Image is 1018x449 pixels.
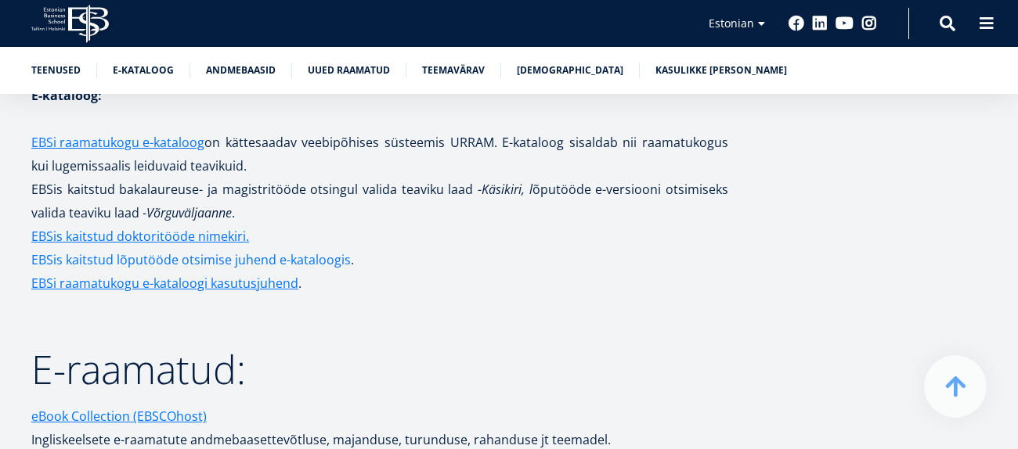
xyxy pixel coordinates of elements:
[655,63,787,78] a: Kasulikke [PERSON_NAME]
[812,16,828,31] a: Linkedin
[31,224,249,248] a: EBSis kaitstud doktoritööde nimekiri.
[836,16,854,31] a: Youtube
[31,131,728,295] p: on kättesaadav veebipõhises süsteemis URRAM. E-kataloog sisaldab nii raamatukogus kui lugemissaal...
[789,16,804,31] a: Facebook
[113,63,174,78] a: E-kataloog
[517,63,623,78] a: [DEMOGRAPHIC_DATA]
[861,16,877,31] a: Instagram
[31,271,298,295] a: EBSi raamatukogu e-kataloogi kasutusjuhend
[31,404,207,428] a: eBook Collection (EBSCOhost)
[308,63,390,78] a: Uued raamatud
[146,204,232,221] em: Võrguväljaanne
[31,248,351,271] a: EBSis kaitstud lõputööde otsimise juhend e-kataloogis
[31,87,102,104] strong: E-kataloog:
[482,181,532,198] em: Käsikiri, l
[31,350,728,389] h2: E-raamatud:
[31,63,81,78] a: Teenused
[206,63,276,78] a: Andmebaasid
[31,131,204,154] a: EBSi raamatukogu e-kataloog
[422,63,485,78] a: Teemavärav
